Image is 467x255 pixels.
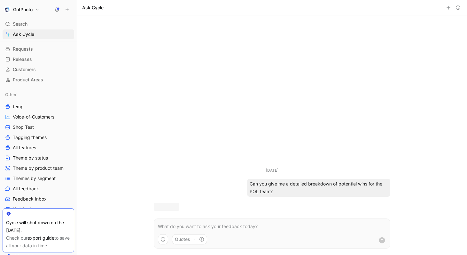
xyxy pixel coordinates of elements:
h1: Ask Cycle [82,4,104,11]
span: Releases [13,56,32,62]
span: All feedback [13,185,39,192]
button: GotPhotoGotPhoto [3,5,41,14]
span: Shop Test [13,124,34,130]
span: All features [13,144,36,151]
span: Unlinked quotes [13,206,47,212]
h1: GotPhoto [13,7,33,12]
button: Quotes [172,234,207,244]
a: Releases [3,54,74,64]
div: Check our to save all your data in time. [6,234,71,250]
span: Other [5,91,17,98]
div: OthertempVoice-of-CustomersShop TestTagging themesAll featuresTheme by statusTheme by product tea... [3,90,74,214]
a: Shop Test [3,122,74,132]
a: export guide [27,235,54,241]
span: Product Areas [13,77,43,83]
a: Theme by status [3,153,74,163]
span: Ask Cycle [13,30,34,38]
a: All features [3,143,74,152]
a: Voice-of-Customers [3,112,74,122]
span: Theme by status [13,155,48,161]
div: Search [3,19,74,29]
span: Themes by segment [13,175,56,182]
a: All feedback [3,184,74,193]
div: Cycle will shut down on the [DATE]. [6,219,71,234]
span: temp [13,103,24,110]
span: Feedback Inbox [13,196,47,202]
a: temp [3,102,74,111]
div: Other [3,90,74,99]
a: Customers [3,65,74,74]
a: Unlinked quotes [3,204,74,214]
a: Theme by product team [3,163,74,173]
div: Can you give me a detailed breakdown of potential wins for the POL team? [247,179,390,197]
span: Requests [13,46,33,52]
span: Voice-of-Customers [13,114,54,120]
a: Product Areas [3,75,74,85]
a: Requests [3,44,74,54]
span: Tagging themes [13,134,47,141]
span: Theme by product team [13,165,64,171]
span: Search [13,20,27,28]
a: Feedback Inbox [3,194,74,204]
a: Ask Cycle [3,29,74,39]
span: Customers [13,66,36,73]
div: [DATE] [266,167,278,174]
img: GotPhoto [4,6,11,13]
a: Tagging themes [3,133,74,142]
a: Themes by segment [3,174,74,183]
